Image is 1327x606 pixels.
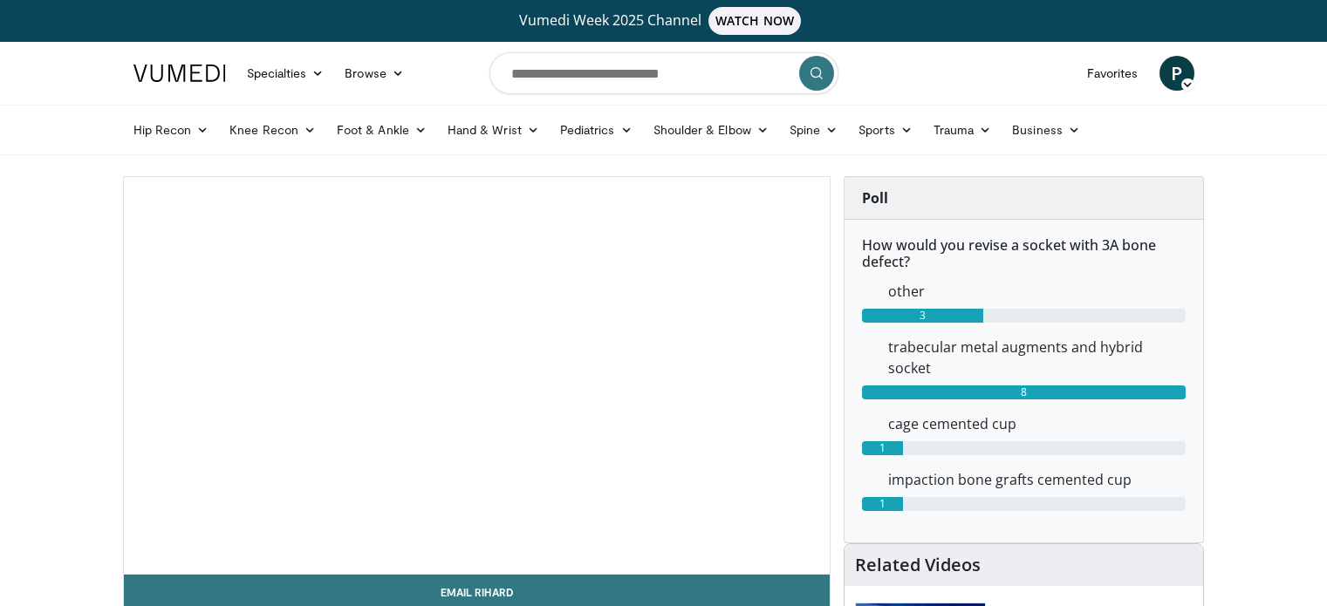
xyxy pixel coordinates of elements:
a: Trauma [923,112,1002,147]
a: P [1159,56,1194,91]
a: Favorites [1077,56,1149,91]
img: VuMedi Logo [133,65,226,82]
a: Hip Recon [123,112,220,147]
dd: cage cemented cup [875,413,1199,434]
a: Shoulder & Elbow [643,112,779,147]
a: Vumedi Week 2025 ChannelWATCH NOW [136,7,1192,35]
a: Business [1002,112,1091,147]
a: Spine [779,112,848,147]
div: 3 [862,309,983,323]
a: Pediatrics [550,112,643,147]
a: Hand & Wrist [437,112,550,147]
dd: impaction bone grafts cemented cup [875,469,1199,490]
span: WATCH NOW [708,7,801,35]
video-js: Video Player [124,177,831,575]
a: Browse [334,56,414,91]
h6: How would you revise a socket with 3A bone defect? [862,237,1186,270]
a: Specialties [236,56,335,91]
a: Foot & Ankle [326,112,437,147]
a: Knee Recon [219,112,326,147]
div: 8 [862,385,1186,399]
div: 1 [862,441,902,455]
div: 1 [862,497,902,511]
a: Sports [848,112,923,147]
dd: other [875,281,1199,302]
strong: Poll [862,188,888,208]
h4: Related Videos [855,555,981,575]
input: Search topics, interventions [489,52,838,94]
dd: trabecular metal augments and hybrid socket [875,337,1199,378]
